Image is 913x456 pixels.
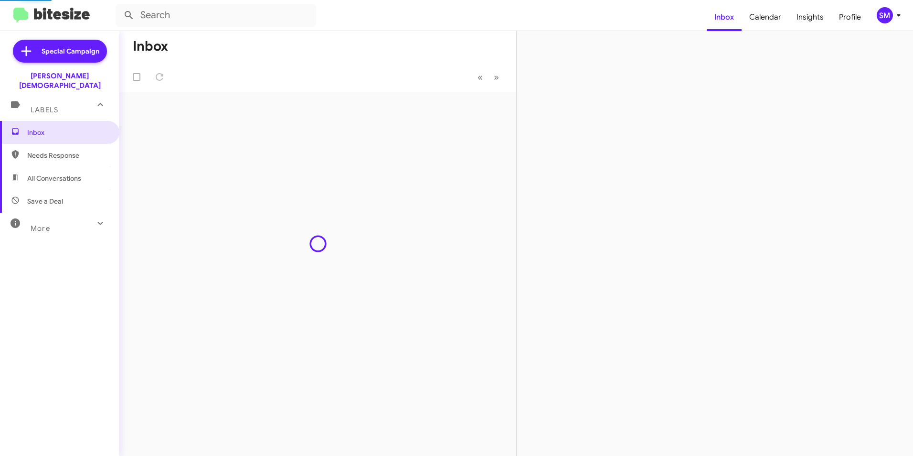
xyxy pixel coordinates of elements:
span: More [31,224,50,233]
span: Needs Response [27,151,108,160]
nav: Page navigation example [472,67,505,87]
a: Inbox [707,3,742,31]
a: Calendar [742,3,789,31]
span: » [494,71,499,83]
span: Save a Deal [27,196,63,206]
a: Insights [789,3,831,31]
input: Search [116,4,316,27]
span: All Conversations [27,174,81,183]
span: Inbox [27,128,108,137]
span: « [478,71,483,83]
button: Previous [472,67,488,87]
a: Special Campaign [13,40,107,63]
button: SM [869,7,902,23]
h1: Inbox [133,39,168,54]
span: Special Campaign [42,46,99,56]
button: Next [488,67,505,87]
a: Profile [831,3,869,31]
span: Labels [31,106,58,114]
div: SM [877,7,893,23]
